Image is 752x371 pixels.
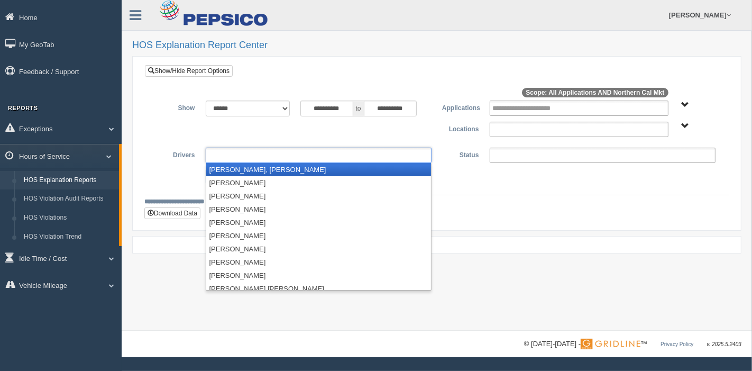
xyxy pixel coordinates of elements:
div: © [DATE]-[DATE] - ™ [524,339,741,350]
a: HOS Violations [19,209,119,228]
li: [PERSON_NAME] [PERSON_NAME] [206,282,432,295]
label: Show [153,101,200,113]
li: [PERSON_NAME], [PERSON_NAME] [206,163,432,176]
label: Drivers [153,148,200,160]
img: Gridline [581,339,640,349]
a: HOS Violation Trend [19,228,119,247]
span: Scope: All Applications AND Northern Cal Mkt [522,88,668,97]
a: HOS Violation Audit Reports [19,189,119,209]
li: [PERSON_NAME] [206,189,432,203]
a: HOS Explanation Reports [19,171,119,190]
h2: HOS Explanation Report Center [132,40,741,51]
a: Show/Hide Report Options [145,65,233,77]
li: [PERSON_NAME] [206,203,432,216]
li: [PERSON_NAME] [206,216,432,229]
label: Applications [437,101,484,113]
label: Locations [437,122,484,134]
label: Status [437,148,484,160]
span: v. 2025.5.2403 [707,341,741,347]
li: [PERSON_NAME] [206,229,432,242]
li: [PERSON_NAME] [206,242,432,256]
li: [PERSON_NAME] [206,256,432,269]
button: Download Data [144,207,200,219]
li: [PERSON_NAME] [206,269,432,282]
li: [PERSON_NAME] [206,176,432,189]
span: to [353,101,364,116]
a: Privacy Policy [661,341,693,347]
